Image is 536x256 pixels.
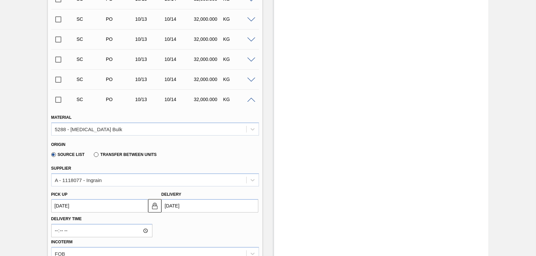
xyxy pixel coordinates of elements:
[192,57,224,62] div: 32,000.000
[75,77,107,82] div: Suggestion Created
[51,199,148,212] input: mm/dd/yyyy
[51,192,68,197] label: Pick up
[75,97,107,102] div: Suggestion Created
[134,57,166,62] div: 10/13/2025
[221,36,254,42] div: KG
[163,36,195,42] div: 10/14/2025
[192,36,224,42] div: 32,000.000
[221,77,254,82] div: KG
[151,202,159,210] img: locked
[134,77,166,82] div: 10/13/2025
[75,36,107,42] div: Suggestion Created
[104,36,136,42] div: Purchase order
[104,77,136,82] div: Purchase order
[134,36,166,42] div: 10/13/2025
[163,97,195,102] div: 10/14/2025
[192,97,224,102] div: 32,000.000
[55,177,102,183] div: A - 1118077 - Ingrain
[51,115,72,120] label: Material
[192,77,224,82] div: 32,000.000
[161,199,258,212] input: mm/dd/yyyy
[51,214,152,224] label: Delivery Time
[163,77,195,82] div: 10/14/2025
[161,192,182,197] label: Delivery
[221,16,254,22] div: KG
[163,57,195,62] div: 10/14/2025
[104,97,136,102] div: Purchase order
[104,16,136,22] div: Purchase order
[51,142,66,147] label: Origin
[51,166,71,171] label: Supplier
[75,16,107,22] div: Suggestion Created
[55,126,122,132] div: 5288 - [MEDICAL_DATA] Bulk
[134,97,166,102] div: 10/13/2025
[192,16,224,22] div: 32,000.000
[134,16,166,22] div: 10/13/2025
[221,97,254,102] div: KG
[51,240,73,244] label: Incoterm
[51,152,85,157] label: Source List
[221,57,254,62] div: KG
[148,199,161,212] button: locked
[104,57,136,62] div: Purchase order
[75,57,107,62] div: Suggestion Created
[94,152,156,157] label: Transfer between Units
[163,16,195,22] div: 10/14/2025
